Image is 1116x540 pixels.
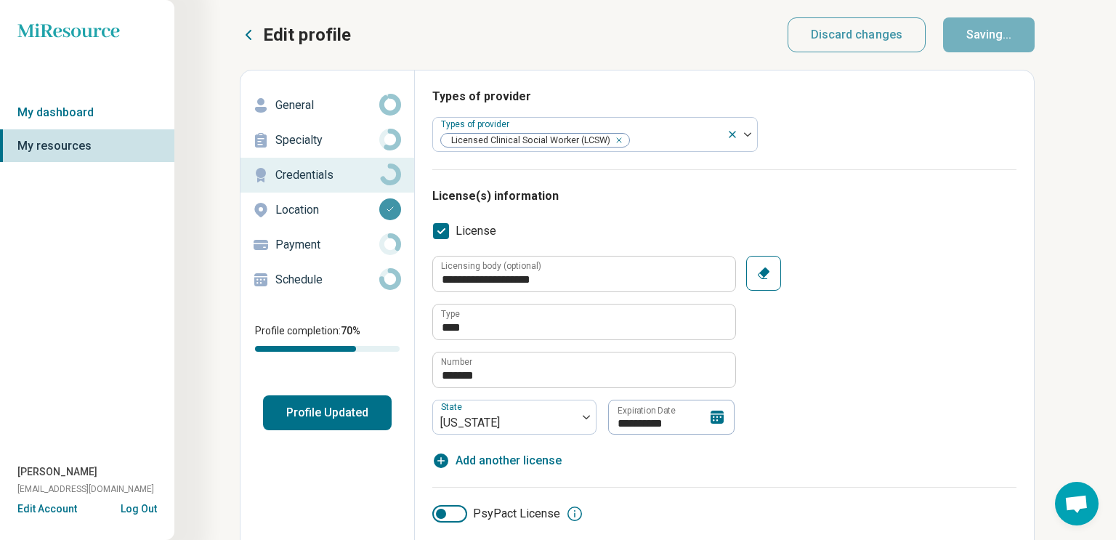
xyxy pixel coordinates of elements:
[240,193,414,227] a: Location
[1055,482,1099,525] div: Open chat
[341,325,360,337] span: 70 %
[441,402,465,412] label: State
[240,88,414,123] a: General
[275,271,379,289] p: Schedule
[432,452,562,470] button: Add another license
[240,158,414,193] a: Credentials
[441,310,460,318] label: Type
[263,23,351,47] p: Edit profile
[441,134,615,148] span: Licensed Clinical Social Worker (LCSW)
[17,464,97,480] span: [PERSON_NAME]
[456,222,496,240] span: License
[433,305,735,339] input: credential.licenses.0.name
[275,236,379,254] p: Payment
[240,123,414,158] a: Specialty
[788,17,926,52] button: Discard changes
[121,501,157,513] button: Log Out
[240,23,351,47] button: Edit profile
[441,262,541,270] label: Licensing body (optional)
[275,201,379,219] p: Location
[240,315,414,360] div: Profile completion:
[456,452,562,470] span: Add another license
[263,395,392,430] button: Profile Updated
[275,97,379,114] p: General
[17,483,154,496] span: [EMAIL_ADDRESS][DOMAIN_NAME]
[943,17,1035,52] button: Saving...
[441,119,512,129] label: Types of provider
[275,132,379,149] p: Specialty
[240,262,414,297] a: Schedule
[432,505,560,523] label: PsyPact License
[255,346,400,352] div: Profile completion
[432,88,1016,105] h3: Types of provider
[275,166,379,184] p: Credentials
[432,188,1016,205] h3: License(s) information
[441,358,472,366] label: Number
[17,501,77,517] button: Edit Account
[240,227,414,262] a: Payment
